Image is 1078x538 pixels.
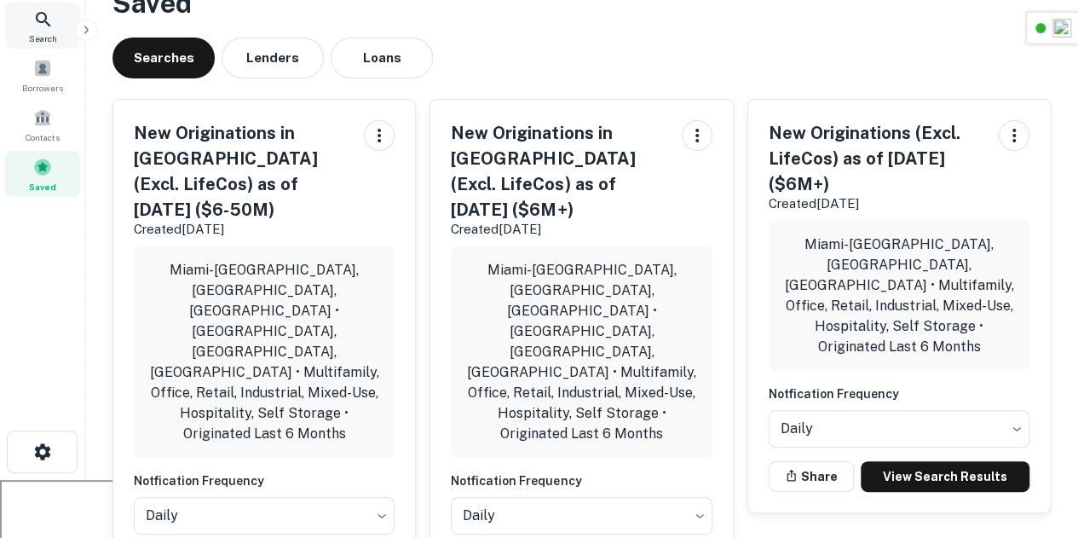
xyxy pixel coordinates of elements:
[147,260,381,444] p: Miami-[GEOGRAPHIC_DATA], [GEOGRAPHIC_DATA], [GEOGRAPHIC_DATA] • [GEOGRAPHIC_DATA], [GEOGRAPHIC_DA...
[451,120,667,223] h5: New Originations in [GEOGRAPHIC_DATA] (Excl. LifeCos) as of [DATE] ($6M+)
[993,402,1078,483] iframe: Chat Widget
[451,471,712,490] h6: Notfication Frequency
[5,101,80,148] a: Contacts
[112,38,215,78] button: Searches
[464,260,698,444] p: Miami-[GEOGRAPHIC_DATA], [GEOGRAPHIC_DATA], [GEOGRAPHIC_DATA] • [GEOGRAPHIC_DATA], [GEOGRAPHIC_DA...
[5,151,80,197] a: Saved
[222,38,324,78] button: Lenders
[782,234,1016,357] p: Miami-[GEOGRAPHIC_DATA], [GEOGRAPHIC_DATA], [GEOGRAPHIC_DATA] • Multifamily, Office, Retail, Indu...
[331,38,433,78] button: Loans
[5,52,80,98] a: Borrowers
[134,219,350,240] p: Created [DATE]
[29,180,56,194] span: Saved
[22,81,63,95] span: Borrowers
[5,3,80,49] a: Search
[134,471,395,490] h6: Notfication Frequency
[769,385,1029,403] h6: Notfication Frequency
[769,405,1029,453] div: Without label
[861,461,1029,492] a: View Search Results
[451,219,667,240] p: Created [DATE]
[29,32,57,45] span: Search
[769,194,985,214] p: Created [DATE]
[769,461,854,492] button: Share
[769,120,985,197] h5: New Originations (Excl. LifeCos) as of [DATE] ($6M+)
[134,120,350,223] h5: New Originations in [GEOGRAPHIC_DATA] (Excl. LifeCos) as of [DATE] ($6-50M)
[26,130,60,144] span: Contacts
